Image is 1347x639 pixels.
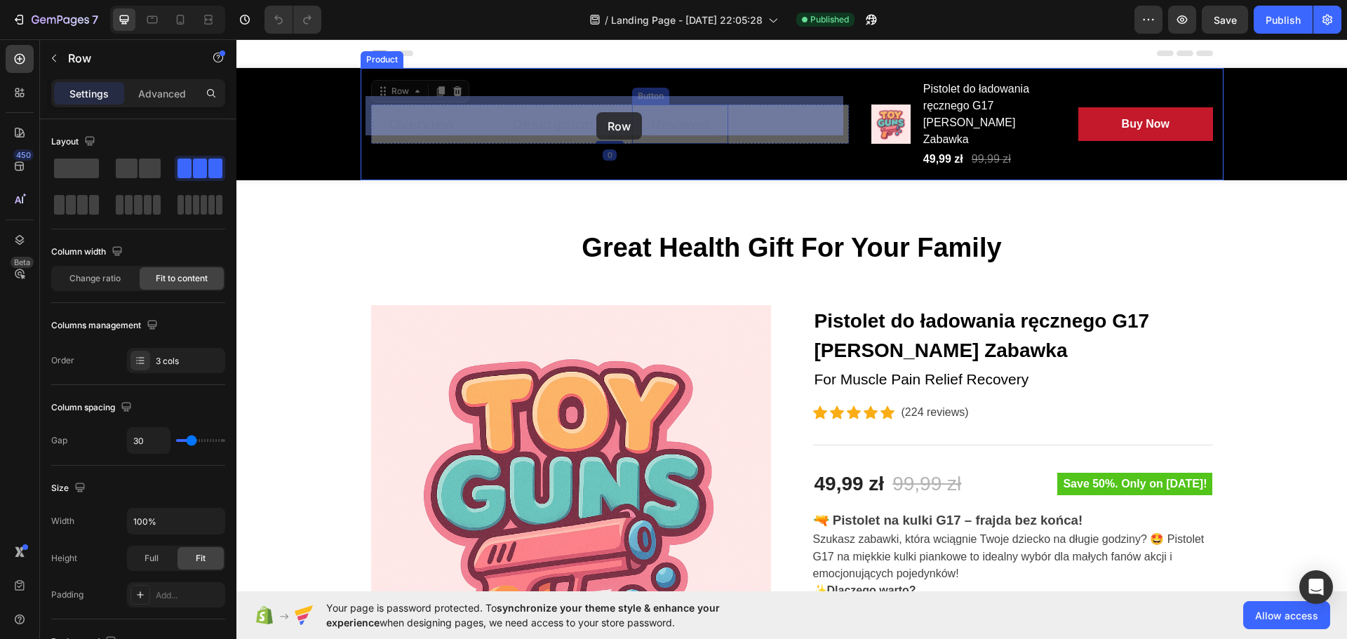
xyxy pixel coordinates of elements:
[51,243,126,262] div: Column width
[196,552,206,565] span: Fit
[156,589,222,602] div: Add...
[69,86,109,101] p: Settings
[51,316,161,335] div: Columns management
[92,11,98,28] p: 7
[264,6,321,34] div: Undo/Redo
[68,50,187,67] p: Row
[236,39,1347,591] iframe: Design area
[51,133,98,152] div: Layout
[51,434,67,447] div: Gap
[1266,13,1301,27] div: Publish
[145,552,159,565] span: Full
[1243,601,1330,629] button: Allow access
[51,515,74,527] div: Width
[1202,6,1248,34] button: Save
[326,602,720,628] span: synchronize your theme style & enhance your experience
[128,509,224,534] input: Auto
[6,6,105,34] button: 7
[1255,608,1318,623] span: Allow access
[69,272,121,285] span: Change ratio
[605,13,608,27] span: /
[51,398,135,417] div: Column spacing
[611,13,763,27] span: Landing Page - [DATE] 22:05:28
[326,600,775,630] span: Your page is password protected. To when designing pages, we need access to your store password.
[1299,570,1333,604] div: Open Intercom Messenger
[51,588,83,601] div: Padding
[51,354,74,367] div: Order
[51,552,77,565] div: Height
[810,13,849,26] span: Published
[156,355,222,368] div: 3 cols
[138,86,186,101] p: Advanced
[1254,6,1313,34] button: Publish
[1214,14,1237,26] span: Save
[51,479,88,498] div: Size
[11,257,34,268] div: Beta
[13,149,34,161] div: 450
[128,428,170,453] input: Auto
[156,272,208,285] span: Fit to content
